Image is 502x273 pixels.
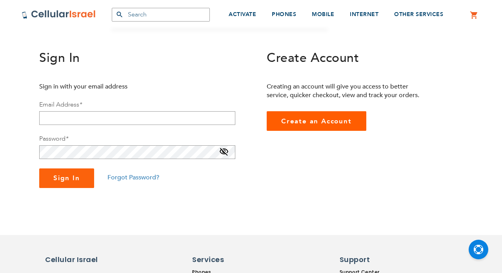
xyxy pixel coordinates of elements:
input: Search [112,8,210,22]
img: Cellular Israel Logo [22,10,96,19]
h6: Services [192,255,259,265]
a: Create an Account [267,111,366,131]
p: Sign in with your email address [39,82,198,91]
span: ACTIVATE [229,11,256,18]
span: Create an Account [281,117,352,126]
span: MOBILE [312,11,334,18]
span: OTHER SERVICES [394,11,443,18]
h6: Support [340,255,386,265]
label: Email Address [39,100,82,109]
a: Forgot Password? [107,173,159,182]
span: Sign In [53,174,80,183]
label: Password [39,134,68,143]
p: Creating an account will give you access to better service, quicker checkout, view and track your... [267,82,426,99]
span: PHONES [272,11,296,18]
button: Sign In [39,168,94,188]
span: INTERNET [350,11,378,18]
span: Create Account [267,49,359,67]
input: Email [39,111,235,125]
span: Sign In [39,49,80,67]
h6: Cellular Israel [45,255,112,265]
